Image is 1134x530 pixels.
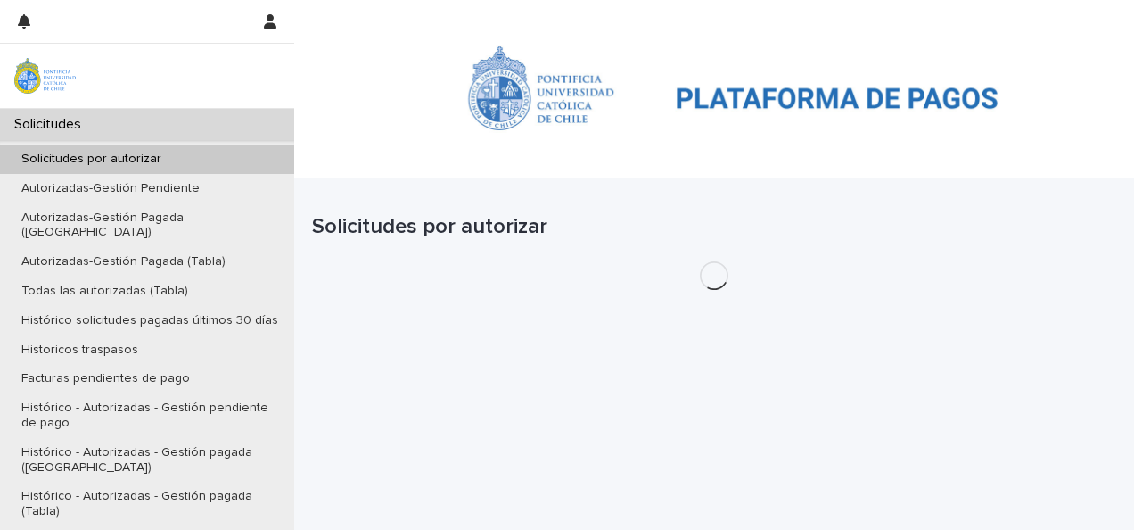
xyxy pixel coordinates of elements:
[7,371,204,386] p: Facturas pendientes de pago
[7,254,240,269] p: Autorizadas-Gestión Pagada (Tabla)
[14,58,76,94] img: iqsleoUpQLaG7yz5l0jK
[387,4,530,24] p: Solicitudes por autorizar
[7,489,294,519] p: Histórico - Autorizadas - Gestión pagada (Tabla)
[7,445,294,476] p: Histórico - Autorizadas - Gestión pagada ([GEOGRAPHIC_DATA])
[7,116,95,133] p: Solicitudes
[7,313,292,328] p: Histórico solicitudes pagadas últimos 30 días
[7,211,294,241] p: Autorizadas-Gestión Pagada ([GEOGRAPHIC_DATA])
[7,284,202,299] p: Todas las autorizadas (Tabla)
[7,152,176,167] p: Solicitudes por autorizar
[7,401,294,431] p: Histórico - Autorizadas - Gestión pendiente de pago
[7,181,214,196] p: Autorizadas-Gestión Pendiente
[303,4,367,24] a: Solicitudes
[312,214,1116,240] h1: Solicitudes por autorizar
[7,343,152,358] p: Historicos traspasos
